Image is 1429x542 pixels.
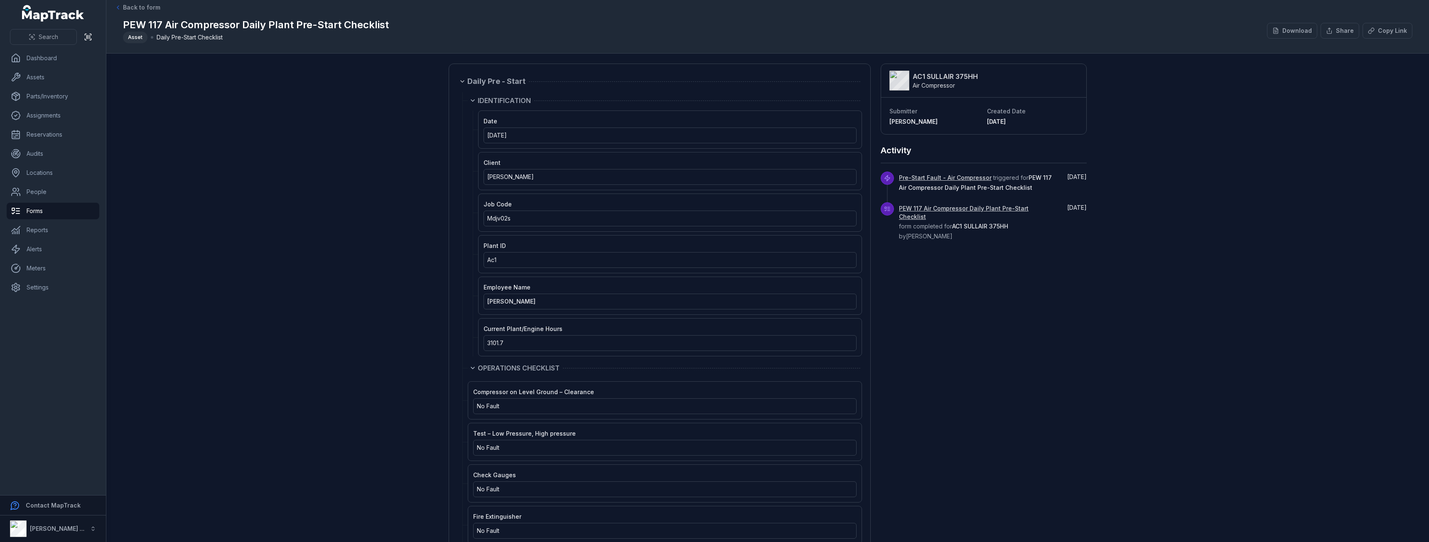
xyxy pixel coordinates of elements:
[889,118,938,125] span: [PERSON_NAME]
[899,205,1055,240] span: form completed for by [PERSON_NAME]
[487,173,534,180] span: [PERSON_NAME]
[7,126,99,143] a: Reservations
[7,107,99,124] a: Assignments
[7,260,99,277] a: Meters
[952,223,1008,230] span: AC1 SULLAIR 375HH
[477,444,499,451] span: No Fault
[913,82,955,89] span: Air Compressor
[1067,204,1087,211] span: [DATE]
[7,222,99,238] a: Reports
[39,33,58,41] span: Search
[473,388,594,395] span: Compressor on Level Ground – Clearance
[1067,173,1087,180] span: [DATE]
[889,108,917,115] span: Submitter
[123,3,160,12] span: Back to form
[487,339,503,346] span: 3101.7
[913,71,978,81] strong: AC1 SULLAIR 375HH
[123,18,389,32] h1: PEW 117 Air Compressor Daily Plant Pre-Start Checklist
[7,164,99,181] a: Locations
[30,525,98,532] strong: [PERSON_NAME] Group
[123,32,147,43] div: Asset
[7,241,99,258] a: Alerts
[7,69,99,86] a: Assets
[484,242,506,249] span: Plant ID
[7,145,99,162] a: Audits
[987,118,1006,125] time: 10/15/2025, 7:49:38 AM
[484,118,497,125] span: Date
[477,486,499,493] span: No Fault
[487,297,853,306] a: [PERSON_NAME]
[484,159,501,166] span: Client
[10,29,77,45] button: Search
[484,201,512,208] span: Job Code
[467,76,525,87] span: Daily Pre - Start
[477,527,499,534] span: No Fault
[899,174,992,182] a: Pre-Start Fault - Air Compressor
[7,88,99,105] a: Parts/Inventory
[487,256,496,263] span: Ac1
[477,402,499,410] span: No Fault
[7,203,99,219] a: Forms
[987,108,1026,115] span: Created Date
[487,215,511,222] span: Mdjv02s
[473,471,516,478] span: Check Gauges
[7,279,99,296] a: Settings
[157,33,223,42] span: Daily Pre-Start Checklist
[7,50,99,66] a: Dashboard
[22,5,84,22] a: MapTrack
[899,204,1055,221] a: PEW 117 Air Compressor Daily Plant Pre-Start Checklist
[899,174,1052,191] span: triggered for
[889,71,1078,91] a: AC1 SULLAIR 375HHAir Compressor
[487,132,507,139] span: [DATE]
[1363,23,1412,39] button: Copy Link
[7,184,99,200] a: People
[881,145,911,156] h2: Activity
[115,3,160,12] a: Back to form
[484,325,562,332] span: Current Plant/Engine Hours
[1267,23,1317,39] button: Download
[473,430,576,437] span: Test – Low Pressure, High pressure
[478,363,560,373] span: OPERATIONS CHECKLIST
[1067,204,1087,211] time: 10/15/2025, 7:49:38 AM
[1067,173,1087,180] time: 10/15/2025, 7:49:38 AM
[987,118,1006,125] span: [DATE]
[26,502,81,509] strong: Contact MapTrack
[1321,23,1359,39] button: Share
[487,132,507,139] time: 10/15/2025, 12:00:00 AM
[484,284,530,291] span: Employee Name
[478,96,531,105] span: IDENTIFICATION
[473,513,521,520] span: Fire Extinguisher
